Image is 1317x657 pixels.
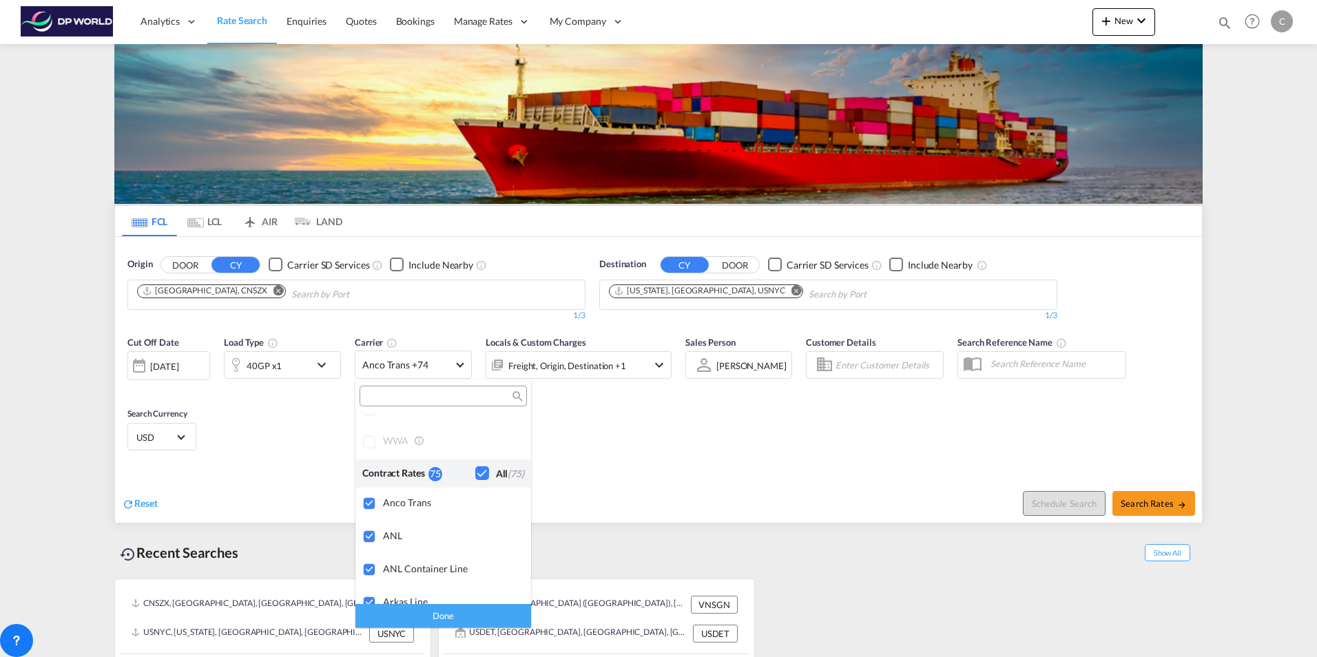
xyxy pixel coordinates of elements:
div: Anco Trans [383,497,520,508]
div: Contract Rates [362,466,428,481]
div: All [496,467,524,481]
div: Arkas Line [383,596,520,607]
md-icon: icon-magnify [511,391,521,401]
div: ANL [383,530,520,541]
span: (75) [508,468,524,479]
div: WWA [383,435,520,448]
div: Done [355,603,531,627]
div: 75 [428,467,442,481]
md-checkbox: Checkbox No Ink [475,466,524,481]
div: ANL Container Line [383,563,520,574]
md-icon: s18 icon-information-outline [414,435,426,447]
